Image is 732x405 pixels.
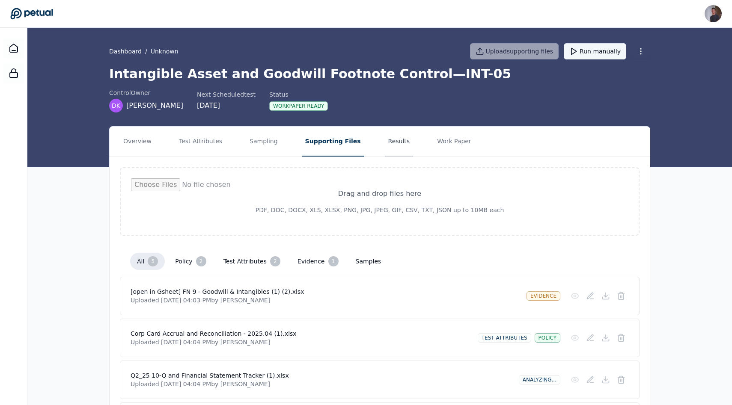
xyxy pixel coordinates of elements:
button: Test Attributes [176,127,226,157]
div: 1 [328,256,339,266]
div: 2 [196,256,206,266]
div: test attributes [478,333,531,343]
nav: Tabs [110,127,650,157]
button: Work Paper [434,127,475,157]
button: Sampling [246,127,281,157]
h4: [open in Gsheet] FN 9 - Goodwill & Intangibles (1) (2).xlsx [131,287,520,296]
button: Add/Edit Description [583,372,598,387]
button: evidence 1 [291,253,345,270]
img: Andrew Li [705,5,722,22]
div: Workpaper Ready [269,101,328,111]
div: Next Scheduled test [197,90,256,99]
button: Download File [598,372,613,387]
button: samples [349,254,388,269]
span: DK [112,101,120,110]
h4: Corp Card Accrual and Reconciliation - 2025.04 (1).xlsx [131,329,471,338]
button: test attributes 2 [217,253,287,270]
h1: Intangible Asset and Goodwill Footnote Control — INT-05 [109,66,650,82]
button: Run manually [564,43,626,59]
div: policy [535,333,560,343]
button: Delete File [613,372,629,387]
h4: Q2_25 10-Q and Financial Statement Tracker (1).xlsx [131,371,512,380]
button: Add/Edit Description [583,330,598,346]
button: Preview File (hover for quick preview, click for full view) [567,288,583,304]
p: Uploaded [DATE] 04:04 PM by [PERSON_NAME] [131,338,471,346]
button: policy 2 [168,253,213,270]
div: [DATE] [197,101,256,111]
button: Preview File (hover for quick preview, click for full view) [567,330,583,346]
a: Dashboard [109,47,142,56]
div: control Owner [109,89,183,97]
button: Overview [120,127,155,157]
div: 2 [270,256,280,266]
button: Results [385,127,414,157]
p: Uploaded [DATE] 04:04 PM by [PERSON_NAME] [131,380,512,388]
div: evidence [527,291,560,301]
a: Go to Dashboard [10,8,53,20]
div: Analyzing... [519,375,560,384]
div: 5 [148,256,158,266]
button: Add/Edit Description [583,288,598,304]
button: Download File [598,330,613,346]
div: / [109,47,179,56]
p: Uploaded [DATE] 04:03 PM by [PERSON_NAME] [131,296,520,304]
button: Supporting Files [302,127,364,157]
button: Delete File [613,288,629,304]
a: Dashboard [3,38,24,59]
button: Delete File [613,330,629,346]
a: SOC [3,63,24,83]
span: [PERSON_NAME] [126,101,183,111]
button: Preview File (hover for quick preview, click for full view) [567,372,583,387]
button: all 5 [130,253,165,270]
div: Status [269,90,328,99]
button: Unknown [151,47,179,56]
button: Uploadsupporting files [470,43,559,59]
button: Download File [598,288,613,304]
